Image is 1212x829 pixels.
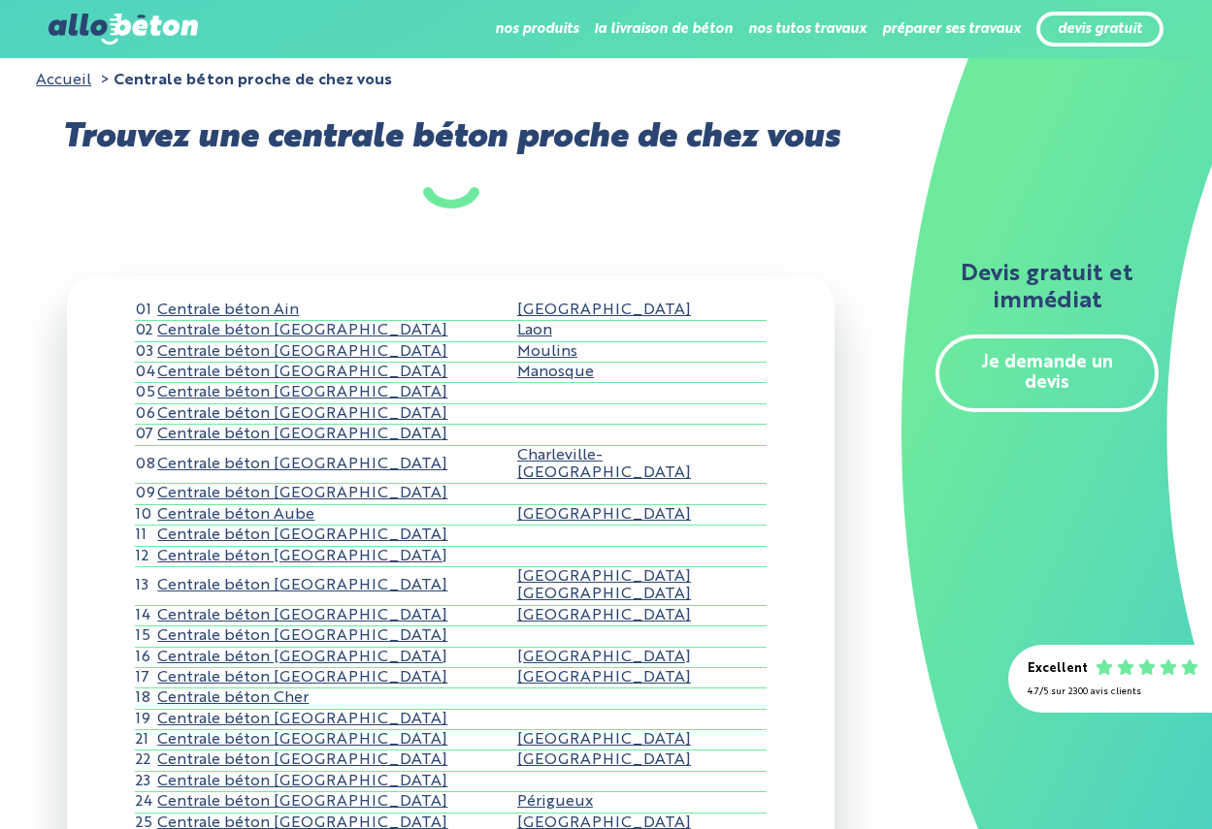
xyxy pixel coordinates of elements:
a: Centrale béton [GEOGRAPHIC_DATA] [157,794,447,810]
td: 09 [135,484,156,504]
td: 11 [135,526,156,546]
td: 22 [135,750,156,771]
a: Centrale béton [GEOGRAPHIC_DATA] [157,365,447,380]
a: Centrale béton [GEOGRAPHIC_DATA] [157,712,447,727]
a: Accueil [36,73,91,88]
a: Centrale béton [GEOGRAPHIC_DATA] [157,670,447,686]
a: Centrale béton [GEOGRAPHIC_DATA] [157,457,447,472]
a: devis gratuit [1058,21,1142,38]
td: 15 [135,626,156,647]
a: Centrale béton Cher [157,690,309,706]
td: 01 [135,301,156,321]
a: Centrale béton [GEOGRAPHIC_DATA] [157,385,447,400]
a: Laon [517,323,552,338]
a: [GEOGRAPHIC_DATA] [517,732,691,748]
a: Centrale béton [GEOGRAPHIC_DATA] [157,732,447,748]
a: Centrale béton [GEOGRAPHIC_DATA] [157,549,447,564]
td: 05 [135,383,156,403]
a: Centrale béton [GEOGRAPHIC_DATA] [157,774,447,789]
a: Manosque [517,365,594,380]
a: Centrale béton [GEOGRAPHIC_DATA] [157,486,447,501]
a: Centrale béton [GEOGRAPHIC_DATA] [157,527,447,543]
a: Moulins [517,344,577,360]
a: Centrale béton [GEOGRAPHIC_DATA] [157,578,447,593]
li: la livraison de béton [594,6,733,52]
li: préparer ses travaux [882,6,1021,52]
a: [GEOGRAPHIC_DATA] [517,587,691,602]
a: [GEOGRAPHIC_DATA] [517,303,691,318]
a: [GEOGRAPHIC_DATA] [517,752,691,768]
td: 07 [135,425,156,445]
td: 06 [135,403,156,424]
a: Centrale béton [GEOGRAPHIC_DATA] [157,608,447,623]
td: 23 [135,771,156,791]
a: [GEOGRAPHIC_DATA] [517,670,691,686]
td: 21 [135,730,156,750]
td: 04 [135,363,156,383]
td: 12 [135,546,156,566]
td: 17 [135,667,156,687]
a: Centrale béton [GEOGRAPHIC_DATA] [157,752,447,768]
td: 02 [135,321,156,341]
li: nos produits [495,6,578,52]
a: [GEOGRAPHIC_DATA] [517,608,691,623]
a: Centrale béton Aube [157,507,314,523]
a: [GEOGRAPHIC_DATA] [517,507,691,523]
a: [GEOGRAPHIC_DATA] [517,650,691,665]
li: nos tutos travaux [748,6,867,52]
a: Centrale béton Ain [157,303,299,318]
td: 24 [135,792,156,813]
h1: Trouvez une centrale béton proche de chez vous [36,118,866,207]
td: 19 [135,709,156,729]
a: Charleville-[GEOGRAPHIC_DATA] [517,448,691,481]
img: allobéton [49,14,198,45]
a: Centrale béton [GEOGRAPHIC_DATA] [157,628,447,644]
a: Périgueux [517,794,593,810]
a: [GEOGRAPHIC_DATA] [517,569,691,585]
a: Centrale béton [GEOGRAPHIC_DATA] [157,344,447,360]
li: Centrale béton proche de chez vous [95,72,392,89]
td: 08 [135,445,156,484]
td: 13 [135,566,156,605]
td: 16 [135,647,156,667]
a: Centrale béton [GEOGRAPHIC_DATA] [157,323,447,338]
td: 18 [135,688,156,709]
td: 03 [135,341,156,362]
td: 10 [135,504,156,525]
td: 14 [135,605,156,625]
a: Centrale béton [GEOGRAPHIC_DATA] [157,650,447,665]
a: Centrale béton [GEOGRAPHIC_DATA] [157,427,447,442]
a: Centrale béton [GEOGRAPHIC_DATA] [157,406,447,422]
